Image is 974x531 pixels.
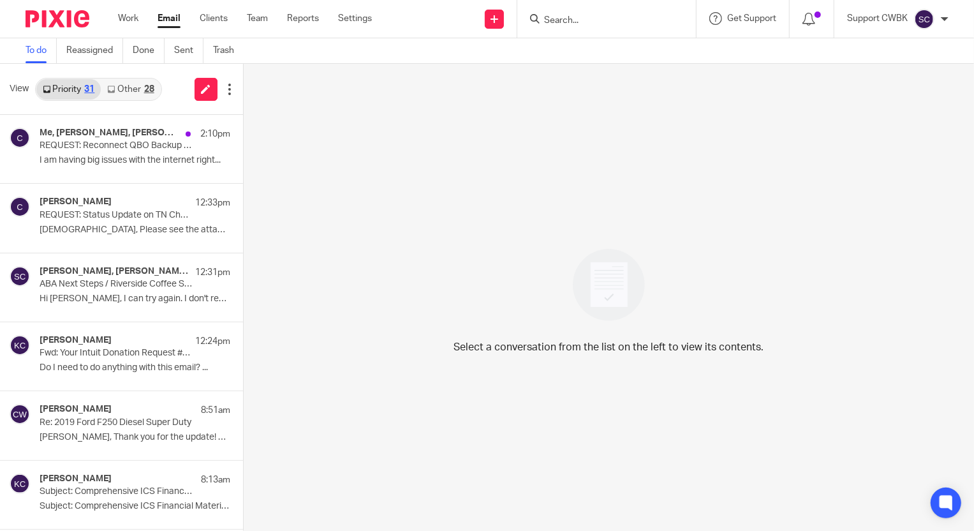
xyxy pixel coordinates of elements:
p: Hi [PERSON_NAME], I can try again. I don't recall... [40,294,230,304]
a: Settings [338,12,372,25]
div: 28 [144,85,154,94]
img: svg%3E [10,404,30,424]
h4: Me, [PERSON_NAME], [PERSON_NAME] [40,128,179,138]
span: View [10,82,29,96]
p: 12:24pm [195,335,230,348]
img: svg%3E [914,9,934,29]
p: Subject: Comprehensive ICS Financial Materials, Budget & ACH Setup Notes [40,486,192,497]
h4: [PERSON_NAME] [40,404,112,415]
h4: [PERSON_NAME], [PERSON_NAME], Me, [PERSON_NAME] [40,266,189,277]
p: Do I need to do anything with this email? ... [40,363,230,373]
a: Email [158,12,181,25]
p: 8:51am [201,404,230,417]
h4: [PERSON_NAME] [40,197,112,207]
p: REQUEST: Reconnect QBO Backup App [40,140,192,151]
a: Reports [287,12,319,25]
input: Search [543,15,658,27]
a: Team [247,12,268,25]
a: Trash [213,38,244,63]
p: Support CWBK [847,12,908,25]
img: svg%3E [10,266,30,287]
p: I am having big issues with the internet right... [40,155,230,166]
a: Work [118,12,138,25]
p: Subject: Comprehensive ICS Financial Materials,... [40,501,230,512]
img: svg%3E [10,128,30,148]
img: Pixie [26,10,89,27]
p: Select a conversation from the list on the left to view its contents. [454,340,764,355]
p: ABA Next Steps / Riverside Coffee Shop Invoices [40,279,192,290]
p: 8:13am [201,474,230,486]
p: REQUEST: Status Update on TN Charities Soliciation Registration [40,210,192,221]
p: Fwd: Your Intuit Donation Request #4369108 Through TechSoup [40,348,192,359]
p: 2:10pm [200,128,230,140]
p: [PERSON_NAME], Thank you for the update! Please... [40,432,230,443]
a: Sent [174,38,203,63]
img: svg%3E [10,197,30,217]
h4: [PERSON_NAME] [40,474,112,484]
span: Get Support [727,14,776,23]
a: Clients [200,12,228,25]
a: Done [133,38,165,63]
h4: [PERSON_NAME] [40,335,112,346]
a: Other28 [101,79,160,100]
p: 12:31pm [195,266,230,279]
a: To do [26,38,57,63]
a: Reassigned [66,38,123,63]
img: image [564,241,653,329]
p: [DEMOGRAPHIC_DATA], Please see the attached for more... [40,225,230,236]
a: Priority31 [36,79,101,100]
img: svg%3E [10,335,30,355]
p: 12:33pm [195,197,230,209]
p: Re: 2019 Ford F250 Diesel Super Duty [40,417,192,428]
img: svg%3E [10,474,30,494]
div: 31 [84,85,94,94]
